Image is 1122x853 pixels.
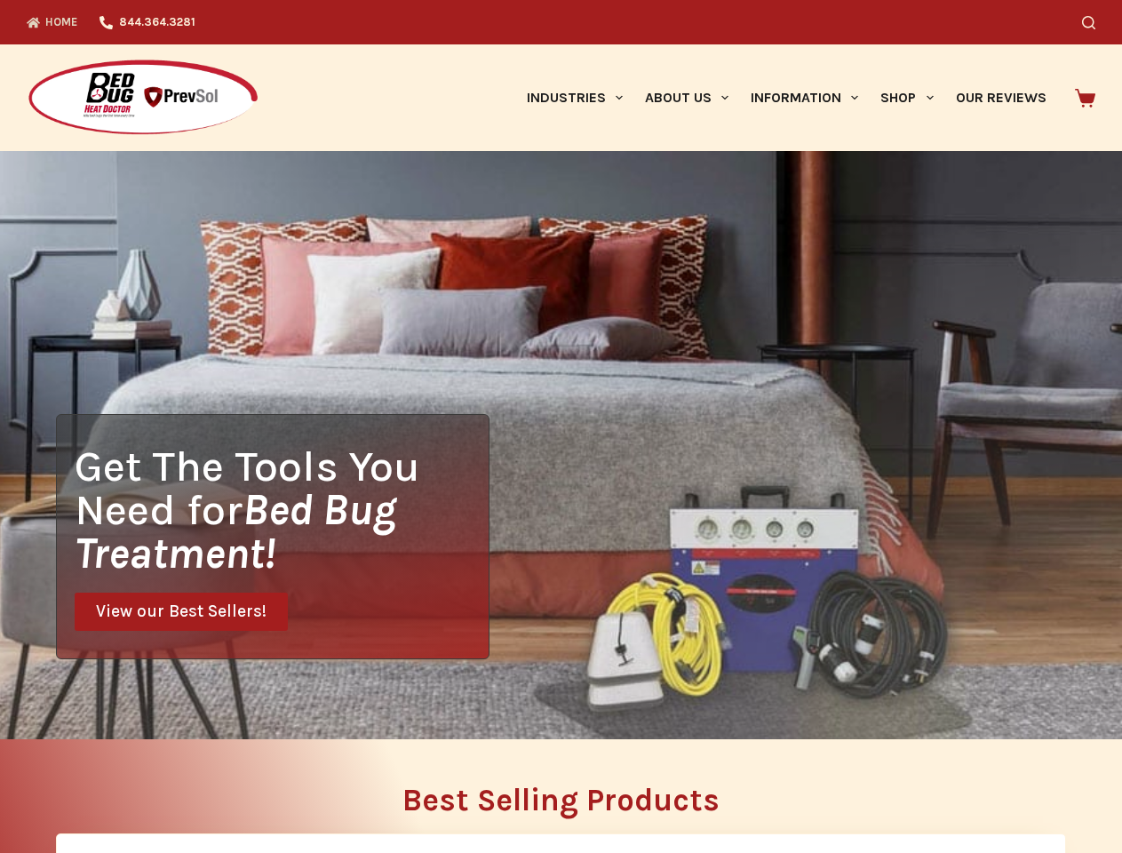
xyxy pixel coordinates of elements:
h2: Best Selling Products [56,785,1066,816]
button: Search [1082,16,1095,29]
nav: Primary [515,44,1057,151]
h1: Get The Tools You Need for [75,444,489,575]
a: Shop [870,44,944,151]
a: Industries [515,44,633,151]
a: Information [740,44,870,151]
span: View our Best Sellers! [96,603,267,620]
a: About Us [633,44,739,151]
a: Our Reviews [944,44,1057,151]
i: Bed Bug Treatment! [75,484,396,578]
a: View our Best Sellers! [75,593,288,631]
img: Prevsol/Bed Bug Heat Doctor [27,59,259,138]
